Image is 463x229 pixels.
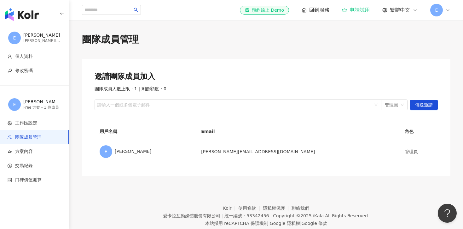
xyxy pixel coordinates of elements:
[15,177,42,183] span: 口碑價值測算
[95,71,438,82] div: 邀請團隊成員加入
[205,220,327,227] span: 本站採用 reCAPTCHA 保護機制
[302,7,329,14] a: 回到服務
[410,100,438,110] button: 傳送邀請
[13,34,16,41] span: E
[273,213,369,218] div: Copyright © 2025 All Rights Reserved.
[15,148,33,155] span: 方案內容
[23,32,61,39] div: [PERSON_NAME]
[415,100,433,110] span: 傳送邀請
[238,206,263,211] a: 使用條款
[385,100,404,110] span: 管理員
[240,6,289,15] a: 預約線上 Demo
[435,7,438,14] span: E
[224,213,269,218] div: 統一編號：53342456
[222,213,223,218] span: |
[100,145,191,158] div: [PERSON_NAME]
[309,7,329,14] span: 回到服務
[15,120,37,126] span: 工作區設定
[300,221,302,226] span: |
[223,206,238,211] a: Kolr
[292,206,309,211] a: 聯絡我們
[13,101,16,108] span: E
[15,163,33,169] span: 交易紀錄
[15,53,33,60] span: 個人資料
[23,105,61,110] div: Free 方案 - 1 位成員
[342,7,370,13] a: 申請試用
[196,140,399,163] td: [PERSON_NAME][EMAIL_ADDRESS][DOMAIN_NAME]
[390,7,410,14] span: 繁體中文
[23,38,61,44] div: [PERSON_NAME][EMAIL_ADDRESS][DOMAIN_NAME]
[15,134,42,141] span: 團隊成員管理
[245,7,284,13] div: 預約線上 Demo
[263,206,292,211] a: 隱私權保護
[95,86,166,92] span: 團隊成員人數上限：1 ｜ 剩餘額度：0
[15,68,33,74] span: 修改密碼
[23,99,61,105] div: [PERSON_NAME] 的工作區
[82,33,450,46] div: 團隊成員管理
[163,213,220,218] div: 愛卡拉互動媒體股份有限公司
[105,148,107,155] span: E
[400,140,438,163] td: 管理員
[270,221,300,226] a: Google 隱私權
[95,123,196,140] th: 用戶名稱
[8,178,12,182] span: calculator
[196,123,399,140] th: Email
[313,213,324,218] a: iKala
[8,69,12,73] span: key
[8,164,12,168] span: dollar
[270,213,272,218] span: |
[301,221,327,226] a: Google 條款
[268,221,270,226] span: |
[8,54,12,59] span: user
[400,123,438,140] th: 角色
[5,8,39,21] img: logo
[134,8,138,12] span: search
[438,204,457,223] iframe: Help Scout Beacon - Open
